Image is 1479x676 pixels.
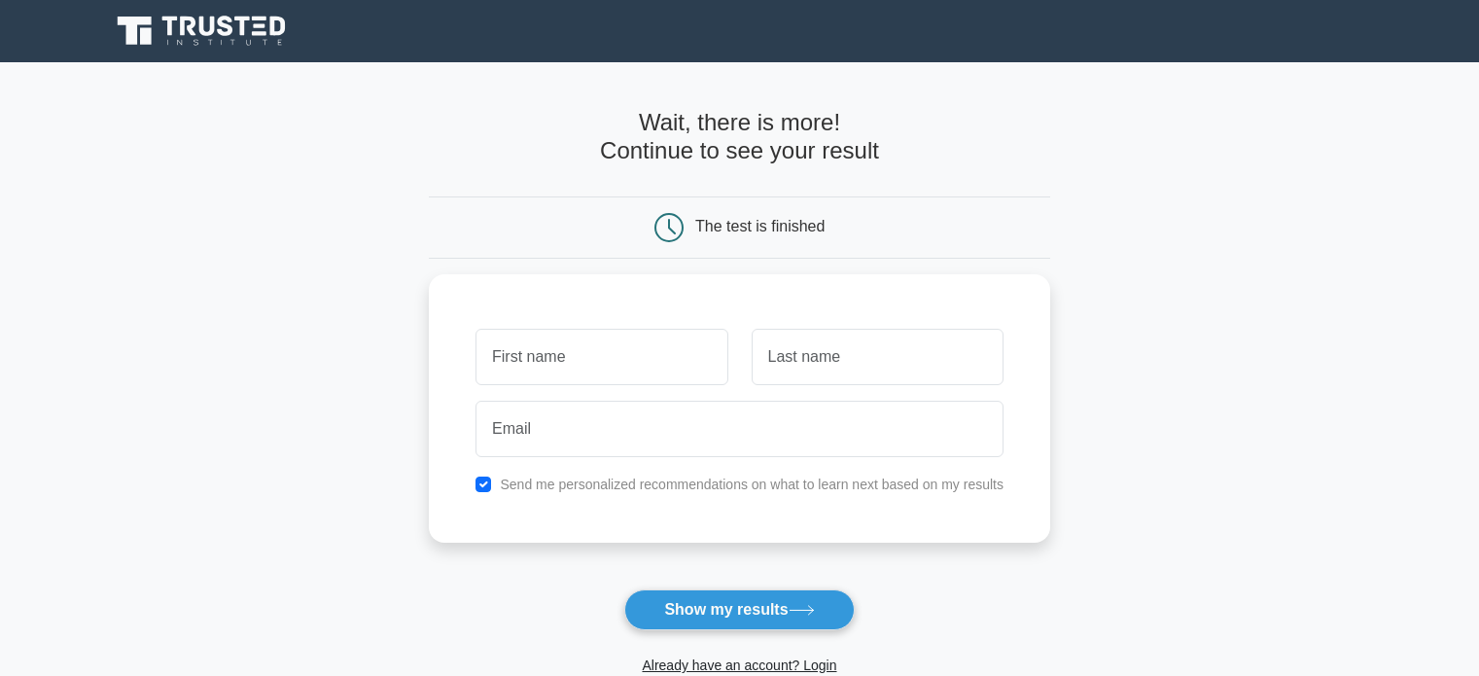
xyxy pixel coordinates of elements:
button: Show my results [624,589,854,630]
div: The test is finished [695,218,825,234]
h4: Wait, there is more! Continue to see your result [429,109,1050,165]
input: Last name [752,329,1004,385]
input: Email [475,401,1004,457]
label: Send me personalized recommendations on what to learn next based on my results [500,477,1004,492]
input: First name [475,329,727,385]
a: Already have an account? Login [642,658,836,673]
